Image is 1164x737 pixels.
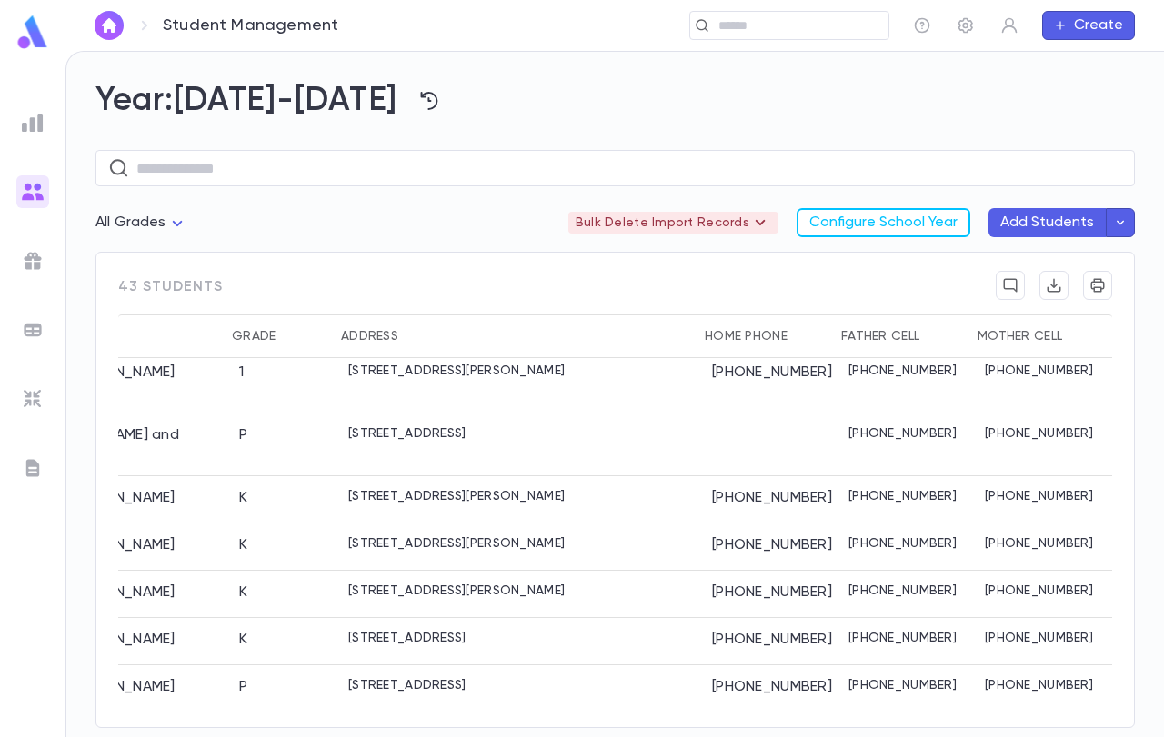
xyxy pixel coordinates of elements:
p: [PHONE_NUMBER] [848,364,957,378]
img: campaigns_grey.99e729a5f7ee94e3726e6486bddda8f1.svg [22,250,44,272]
button: Add Students [988,208,1106,237]
div: Mother Cell [968,314,1105,358]
p: [PHONE_NUMBER] [985,631,1093,645]
img: logo [15,15,51,50]
span: All Grades [95,215,166,230]
p: [PHONE_NUMBER] [848,536,957,551]
div: Father Cell [841,314,919,358]
img: batches_grey.339ca447c9d9533ef1741baa751efc33.svg [22,319,44,341]
div: Mother Cell [978,314,1062,358]
div: Grade [232,314,276,358]
div: [PHONE_NUMBER] [703,618,839,665]
p: [PHONE_NUMBER] [985,583,1093,598]
div: K [239,536,247,554]
p: [STREET_ADDRESS][PERSON_NAME] [348,364,565,378]
div: [PHONE_NUMBER] [703,523,839,571]
p: [STREET_ADDRESS][PERSON_NAME] [348,583,565,598]
img: reports_grey.c525e4749d1bce6a11f5fe2a8de1b229.svg [22,112,44,134]
span: 43 students [118,271,223,314]
p: [PHONE_NUMBER] [848,583,957,598]
p: [STREET_ADDRESS] [348,678,466,692]
img: home_white.a664292cf8c1dea59945f0da9f25487c.svg [98,18,120,33]
p: [PHONE_NUMBER] [985,364,1093,378]
p: [PHONE_NUMBER] [985,489,1093,503]
div: [PHONE_NUMBER] [703,571,839,618]
div: K [239,631,247,649]
img: imports_grey.530a8a0e642e233f2baf0ef88e8c9fcb.svg [22,388,44,410]
div: P [239,426,247,444]
p: Student Management [163,15,338,35]
div: All Grades [95,205,188,241]
div: Grade [223,314,332,358]
div: [PHONE_NUMBER] [703,476,839,523]
p: [PHONE_NUMBER] [985,426,1093,441]
div: [PHONE_NUMBER] [703,351,839,413]
p: [STREET_ADDRESS] [348,631,466,645]
p: Bulk Delete Import Records [576,212,771,234]
p: [PHONE_NUMBER] [848,489,957,503]
div: K [239,489,247,507]
p: [STREET_ADDRESS][PERSON_NAME] [348,489,565,503]
p: [PHONE_NUMBER] [985,536,1093,551]
div: Address [332,314,696,358]
div: [PHONE_NUMBER] [703,665,839,712]
img: letters_grey.7941b92b52307dd3b8a917253454ce1c.svg [22,457,44,479]
p: [STREET_ADDRESS][PERSON_NAME] [348,536,565,551]
p: [PHONE_NUMBER] [848,678,957,692]
div: P [239,678,247,696]
div: 1 [239,364,244,382]
div: Bulk Delete Import Records [568,212,778,234]
div: K [239,583,247,602]
p: [PHONE_NUMBER] [848,426,957,441]
p: [STREET_ADDRESS] [348,426,466,441]
button: Create [1042,11,1135,40]
p: [PHONE_NUMBER] [848,631,957,645]
div: Address [341,314,398,358]
button: Configure School Year [797,208,970,237]
img: students_gradient.3b4df2a2b995ef5086a14d9e1675a5ee.svg [22,181,44,203]
div: Home Phone [696,314,832,358]
div: Father Cell [832,314,968,358]
h2: Year: [DATE]-[DATE] [95,81,1135,121]
p: [PHONE_NUMBER] [985,678,1093,692]
div: Home Phone [705,314,788,358]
